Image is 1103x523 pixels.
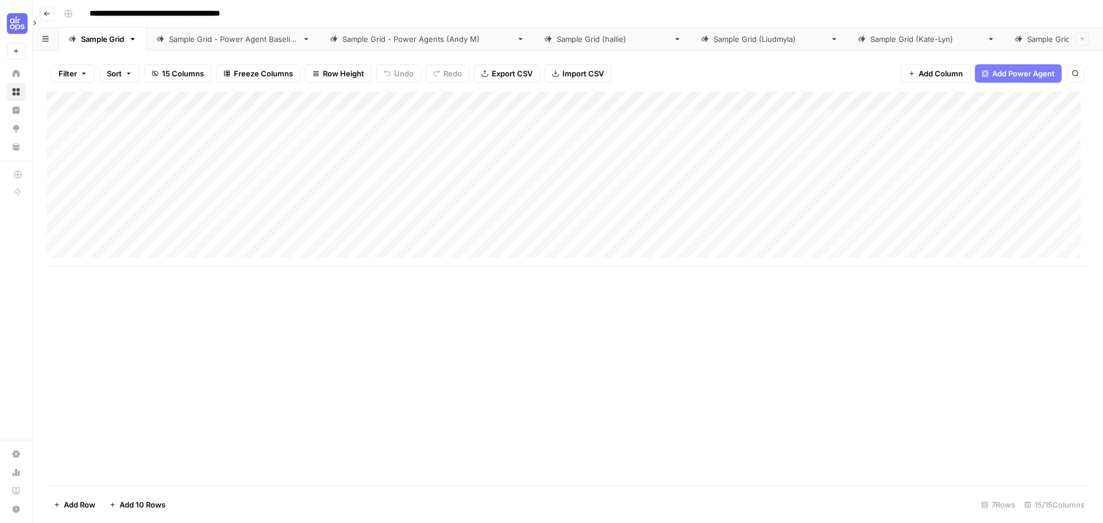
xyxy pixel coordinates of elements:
[1020,495,1089,514] div: 15/15 Columns
[102,495,172,514] button: Add 10 Rows
[545,64,611,83] button: Import CSV
[474,64,540,83] button: Export CSV
[7,138,25,156] a: Your Data
[492,68,533,79] span: Export CSV
[144,64,211,83] button: 15 Columns
[320,28,534,51] a: Sample Grid - Power Agents ([PERSON_NAME])
[992,68,1055,79] span: Add Power Agent
[107,68,122,79] span: Sort
[7,119,25,138] a: Opportunities
[443,68,462,79] span: Redo
[7,13,28,34] img: September Cohort Logo
[901,64,970,83] button: Add Column
[64,499,95,510] span: Add Row
[848,28,1005,51] a: Sample Grid ([PERSON_NAME])
[342,33,512,45] div: Sample Grid - Power Agents ([PERSON_NAME])
[870,33,982,45] div: Sample Grid ([PERSON_NAME])
[234,68,293,79] span: Freeze Columns
[714,33,826,45] div: Sample Grid ([PERSON_NAME])
[146,28,320,51] a: Sample Grid - Power Agent Baseline
[977,495,1020,514] div: 7 Rows
[81,33,124,45] div: Sample Grid
[691,28,848,51] a: Sample Grid ([PERSON_NAME])
[7,64,25,83] a: Home
[119,499,165,510] span: Add 10 Rows
[7,445,25,463] a: Settings
[99,64,140,83] button: Sort
[305,64,372,83] button: Row Height
[7,500,25,518] button: Help + Support
[557,33,669,45] div: Sample Grid ([PERSON_NAME])
[162,68,204,79] span: 15 Columns
[7,482,25,500] a: Learning Hub
[919,68,963,79] span: Add Column
[51,64,95,83] button: Filter
[975,64,1062,83] button: Add Power Agent
[7,9,25,38] button: Workspace: September Cohort
[394,68,414,79] span: Undo
[59,28,146,51] a: Sample Grid
[426,64,469,83] button: Redo
[7,463,25,482] a: Usage
[534,28,691,51] a: Sample Grid ([PERSON_NAME])
[47,495,102,514] button: Add Row
[323,68,364,79] span: Row Height
[7,83,25,101] a: Browse
[562,68,604,79] span: Import CSV
[59,68,77,79] span: Filter
[376,64,421,83] button: Undo
[7,101,25,119] a: Insights
[169,33,298,45] div: Sample Grid - Power Agent Baseline
[216,64,300,83] button: Freeze Columns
